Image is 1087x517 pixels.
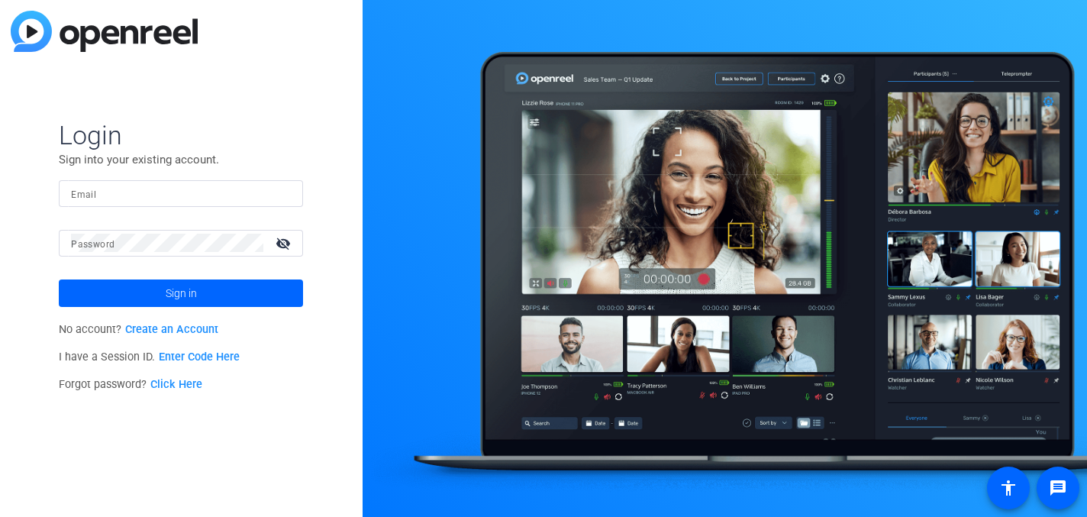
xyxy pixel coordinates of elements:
a: Create an Account [125,323,218,336]
mat-label: Password [71,239,115,250]
p: Sign into your existing account. [59,151,303,168]
mat-label: Email [71,189,96,200]
span: Forgot password? [59,378,202,391]
mat-icon: message [1049,479,1067,497]
mat-icon: visibility_off [266,232,303,254]
img: blue-gradient.svg [11,11,198,52]
a: Click Here [150,378,202,391]
span: Sign in [166,274,197,312]
span: No account? [59,323,218,336]
span: Login [59,119,303,151]
button: Sign in [59,280,303,307]
input: Enter Email Address [71,184,291,202]
a: Enter Code Here [159,351,240,364]
mat-icon: accessibility [999,479,1018,497]
span: I have a Session ID. [59,351,240,364]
